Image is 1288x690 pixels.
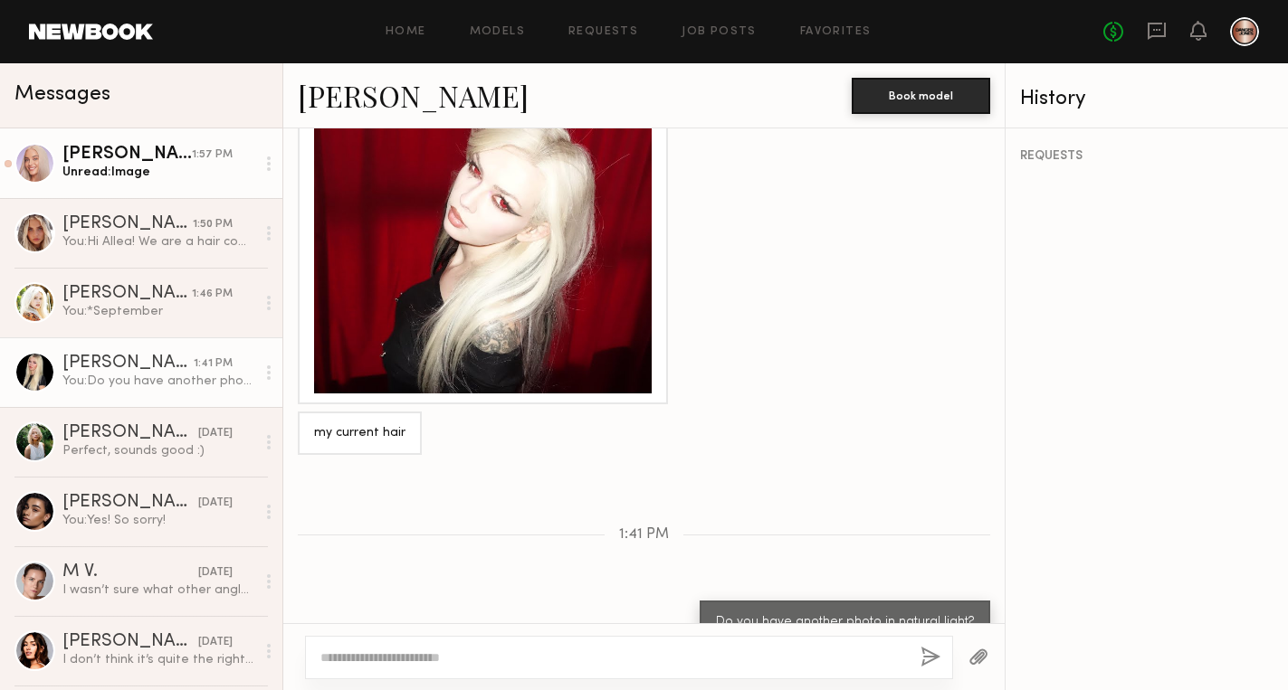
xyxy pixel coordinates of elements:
button: Book model [852,78,990,114]
div: [PERSON_NAME] [62,354,194,373]
div: [DATE] [198,564,233,581]
div: You: *September [62,303,255,320]
span: Messages [14,84,110,105]
a: [PERSON_NAME] [298,76,529,115]
div: You: Yes! So sorry! [62,512,255,529]
div: REQUESTS [1020,150,1274,163]
div: [DATE] [198,425,233,442]
span: 1:41 PM [619,527,669,543]
div: 1:50 PM [193,216,233,233]
div: I don’t think it’s quite the right project for me upon seeing the inspo, best of luck with castin... [62,651,255,668]
div: 1:46 PM [192,286,233,303]
div: my current hair [314,423,405,444]
a: Home [386,26,426,38]
div: Do you have another photo in natural light? [716,612,974,633]
div: [PERSON_NAME] [62,494,198,512]
div: Perfect, sounds good :) [62,442,255,459]
div: 1:41 PM [194,355,233,373]
div: History [1020,89,1274,109]
div: M V. [62,563,198,581]
a: Book model [852,87,990,102]
div: I wasn’t sure what other angles you wanted, as the lowlights and length can be seen in my pics. I... [62,581,255,599]
div: [PERSON_NAME] [62,285,192,303]
div: [PERSON_NAME] [62,424,198,442]
a: Job Posts [682,26,757,38]
div: [DATE] [198,495,233,512]
div: [PERSON_NAME] [62,633,198,651]
div: [DATE] [198,634,233,651]
div: [PERSON_NAME] [62,215,193,233]
a: Models [470,26,525,38]
div: You: Do you have another photo in natural light? [62,373,255,390]
div: [PERSON_NAME] [62,146,192,164]
a: Requests [568,26,638,38]
a: Favorites [800,26,872,38]
div: 1:57 PM [192,147,233,164]
div: Unread: Image [62,164,255,181]
div: You: Hi Allea! We are a hair company and we have an upcoming shoot on [DATE]. It would be for soc... [62,233,255,250]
